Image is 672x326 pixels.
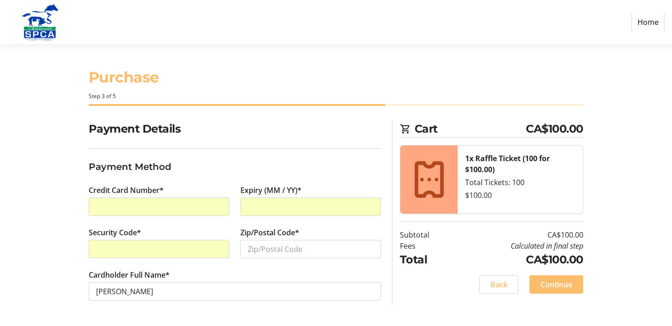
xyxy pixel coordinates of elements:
div: $100.00 [465,190,575,201]
h1: Purchase [89,66,583,88]
td: CA$100.00 [453,229,583,240]
iframe: Secure CVC input frame [96,244,222,255]
a: Home [632,13,665,31]
iframe: To enrich screen reader interactions, please activate Accessibility in Grammarly extension settings [96,201,222,212]
span: Cart [415,121,526,137]
button: Back [479,275,518,294]
td: Fees [400,240,453,251]
label: Credit Card Number* [89,185,164,196]
iframe: Secure expiration date input frame [248,201,374,212]
td: Calculated in final step [453,240,583,251]
h2: Payment Details [89,121,381,137]
div: Total Tickets: 100 [465,177,575,188]
td: CA$100.00 [453,251,583,268]
label: Expiry (MM / YY)* [240,185,302,196]
input: Card Holder Name [89,282,381,301]
label: Zip/Postal Code* [240,227,299,238]
span: CA$100.00 [526,121,584,137]
td: Subtotal [400,229,453,240]
td: Total [400,251,453,268]
strong: 1x Raffle Ticket (100 for $100.00) [465,153,550,175]
img: Alberta SPCA's Logo [7,4,73,41]
label: Security Code* [89,227,141,238]
span: Continue [541,279,572,290]
label: Cardholder Full Name* [89,269,170,280]
input: Zip/Postal Code [240,240,381,258]
span: Back [490,279,507,290]
h3: Payment Method [89,160,381,174]
div: Step 3 of 5 [89,92,583,100]
button: Continue [530,275,583,294]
